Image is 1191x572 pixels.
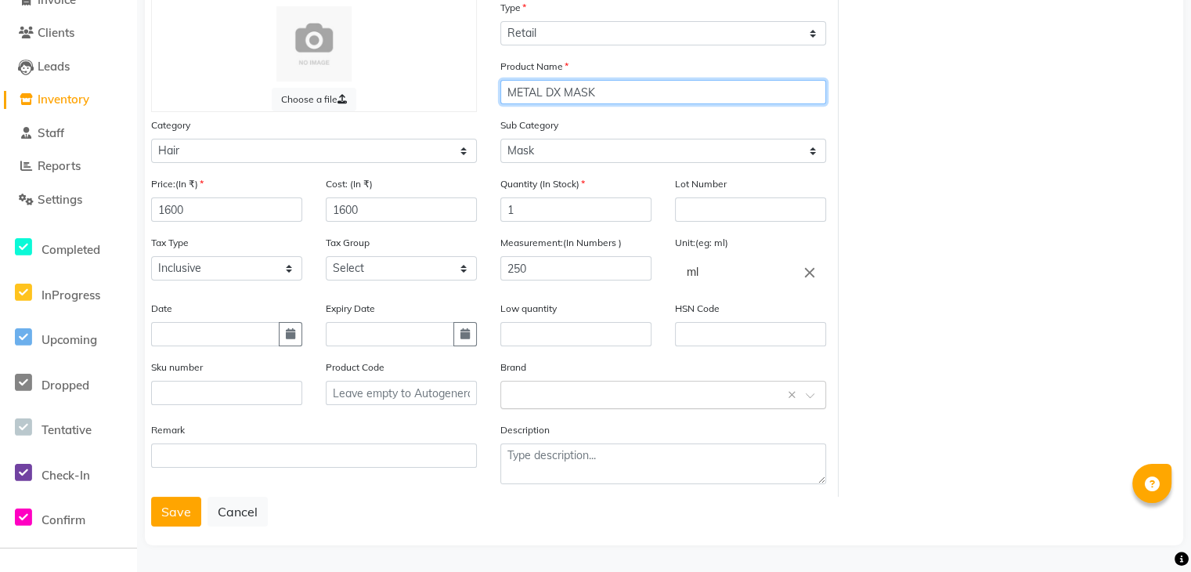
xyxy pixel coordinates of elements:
[326,302,375,316] label: Expiry Date
[500,360,526,375] label: Brand
[42,288,100,302] span: InProgress
[500,302,557,316] label: Low quantity
[38,92,89,107] span: Inventory
[500,177,585,191] label: Quantity (In Stock)
[326,360,384,375] label: Product Code
[276,6,352,81] img: Cinque Terre
[675,302,720,316] label: HSN Code
[42,468,90,483] span: Check-In
[42,512,85,527] span: Confirm
[4,24,133,42] a: Clients
[4,58,133,76] a: Leads
[38,158,81,173] span: Reports
[4,191,133,209] a: Settings
[4,125,133,143] a: Staff
[151,177,204,191] label: Price:(In ₹)
[38,192,82,207] span: Settings
[42,422,92,437] span: Tentative
[326,381,477,405] input: Leave empty to Autogenerate
[151,302,172,316] label: Date
[208,497,268,527] button: Cancel
[151,236,189,250] label: Tax Type
[326,177,373,191] label: Cost: (In ₹)
[151,497,201,527] button: Save
[42,332,97,347] span: Upcoming
[675,177,727,191] label: Lot Number
[500,423,550,437] label: Description
[38,25,74,40] span: Clients
[500,1,526,15] label: Type
[500,236,622,250] label: Measurement:(In Numbers )
[788,387,801,404] span: Clear all
[4,157,133,176] a: Reports
[500,60,568,74] label: Product Name
[4,91,133,109] a: Inventory
[151,118,190,132] label: Category
[38,59,70,74] span: Leads
[675,236,728,250] label: Unit:(eg: ml)
[38,125,64,140] span: Staff
[326,236,370,250] label: Tax Group
[42,242,100,257] span: Completed
[500,118,558,132] label: Sub Category
[272,88,356,111] label: Choose a file
[801,264,818,281] i: Close
[42,378,89,393] span: Dropped
[151,360,203,375] label: Sku number
[151,423,185,437] label: Remark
